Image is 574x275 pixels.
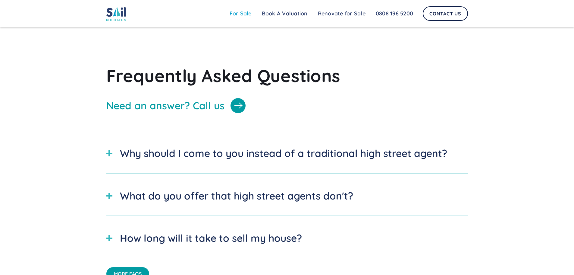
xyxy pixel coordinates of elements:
[106,65,468,86] h2: Frequently Asked Questions
[371,8,418,20] a: 0808 196 5200
[120,146,447,161] div: Why should I come to you instead of a traditional high street agent?
[257,8,313,20] a: Book A Valuation
[120,188,353,203] div: What do you offer that high street agents don't?
[106,100,225,112] div: Need an answer? Call us
[106,98,468,113] a: Need an answer? Call us
[106,6,126,21] img: sail home logo colored
[120,231,302,246] div: How long will it take to sell my house?
[423,6,468,21] a: Contact Us
[313,8,371,20] a: Renovate for Sale
[224,8,257,20] a: For Sale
